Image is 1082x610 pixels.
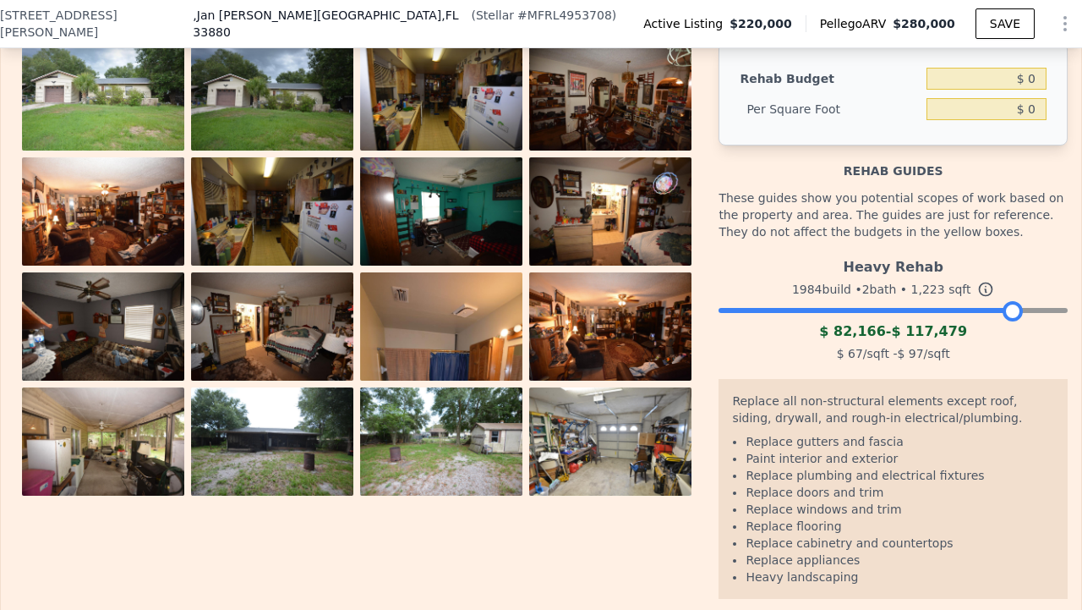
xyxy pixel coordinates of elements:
[191,42,353,151] img: Property Photo 2
[719,321,1068,342] div: -
[719,179,1068,250] div: These guides show you potential scopes of work based on the property and area. The guides are jus...
[191,272,353,381] img: Property Photo 10
[517,8,612,22] span: # MFRL4953708
[191,157,353,266] img: Property Photo 6
[529,42,691,151] img: Property Photo 4
[471,7,616,24] div: ( )
[643,15,730,32] span: Active Listing
[746,433,1054,450] li: Replace gutters and fascia
[476,8,514,22] span: Stellar
[360,387,522,496] img: Property Photo 15
[740,63,920,94] div: Rehab Budget
[191,387,353,496] img: Property Photo 14
[360,42,522,151] img: Property Photo 3
[746,569,1054,585] li: Heavy landscaping
[893,17,955,30] span: $280,000
[1048,7,1082,41] button: Show Options
[719,146,1068,179] div: Rehab guides
[911,283,945,296] span: 1,223
[819,323,885,339] span: $ 82,166
[732,393,1054,433] div: Replace all non-structural elements except roof, siding, drywall, and rough-in electrical/plumbing.
[719,278,1068,301] div: 1984 build • 2 bath • sqft
[820,15,893,32] span: Pellego ARV
[360,157,522,266] img: Property Photo 7
[22,272,184,381] img: Property Photo 9
[746,450,1054,467] li: Paint interior and exterior
[22,387,184,496] img: Property Photo 13
[193,8,458,39] span: , FL 33880
[719,250,1068,278] div: Heavy Rehab
[22,42,184,151] img: Property Photo 1
[746,501,1054,518] li: Replace windows and trim
[360,272,522,516] img: Property Photo 11
[891,323,967,339] span: $ 117,479
[746,518,1054,535] li: Replace flooring
[730,15,792,32] span: $220,000
[529,387,691,496] img: Property Photo 16
[897,347,923,360] span: $ 97
[746,535,1054,552] li: Replace cabinetry and countertops
[22,157,184,266] img: Property Photo 5
[975,8,1035,39] button: SAVE
[746,467,1054,484] li: Replace plumbing and electrical fixtures
[193,7,467,41] span: , Jan [PERSON_NAME][GEOGRAPHIC_DATA]
[740,94,920,124] div: Per Square Foot
[529,272,691,381] img: Property Photo 12
[746,552,1054,569] li: Replace appliances
[719,342,1068,365] div: /sqft - /sqft
[837,347,863,360] span: $ 67
[529,157,691,266] img: Property Photo 8
[746,484,1054,501] li: Replace doors and trim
